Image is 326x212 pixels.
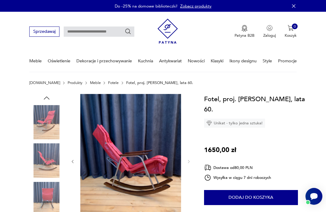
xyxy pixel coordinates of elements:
[263,25,276,38] button: Zaloguj
[229,51,257,71] a: Ikony designu
[278,51,297,71] a: Promocje
[263,33,276,38] p: Zaloguj
[267,25,273,31] img: Ikonka użytkownika
[204,145,236,155] p: 1650,00 zł
[211,51,223,71] a: Klasyki
[29,105,64,139] img: Zdjęcie produktu Fotel, proj. Takeshi Nii, lata 60.
[241,25,248,32] img: Ikona medalu
[48,51,70,71] a: Oświetlenie
[68,81,82,85] a: Produkty
[263,51,272,71] a: Style
[235,33,254,38] p: Patyna B2B
[125,28,131,35] button: Szukaj
[108,81,119,85] a: Fotele
[76,51,132,71] a: Dekoracje i przechowywanie
[29,143,64,178] img: Zdjęcie produktu Fotel, proj. Takeshi Nii, lata 60.
[29,81,60,85] a: [DOMAIN_NAME]
[138,51,153,71] a: Kuchnia
[29,51,42,71] a: Meble
[204,174,271,181] div: Wysyłka w ciągu 7 dni roboczych
[29,30,59,34] a: Sprzedawaj
[158,17,178,46] img: Patyna - sklep z meblami i dekoracjami vintage
[29,26,59,36] button: Sprzedawaj
[305,188,322,205] iframe: Smartsupp widget button
[188,51,205,71] a: Nowości
[206,120,212,126] img: Ikona diamentu
[126,81,193,85] p: Fotel, proj. [PERSON_NAME], lata 60.
[204,94,311,114] h1: Fotel, proj. [PERSON_NAME], lata 60.
[204,190,298,205] button: Dodaj do koszyka
[90,81,101,85] a: Meble
[235,25,254,38] a: Ikona medaluPatyna B2B
[288,25,294,31] img: Ikona koszyka
[285,25,297,38] button: 0Koszyk
[180,3,212,9] a: Zobacz produkty
[204,164,211,171] img: Ikona dostawy
[204,164,271,171] div: Dostawa od 80,00 PLN
[204,119,265,128] div: Unikat - tylko jedna sztuka!
[159,51,182,71] a: Antykwariat
[285,33,297,38] p: Koszyk
[235,25,254,38] button: Patyna B2B
[115,3,177,9] p: Do -25% na domowe biblioteczki!
[292,23,298,30] div: 0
